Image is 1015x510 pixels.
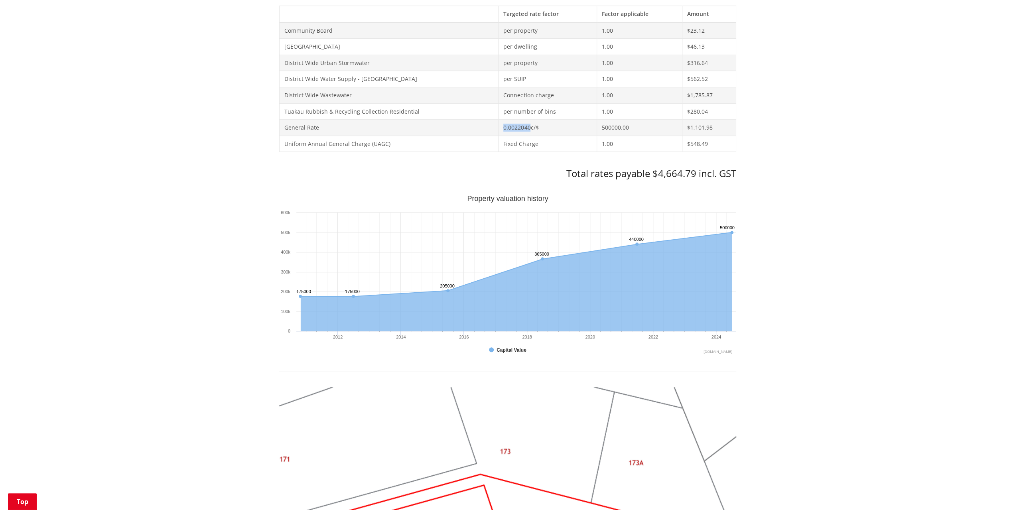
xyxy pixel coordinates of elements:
[730,231,733,234] path: Sunday, Jun 30, 12:00, 500,000. Capital Value.
[597,39,682,55] td: 1.00
[281,309,290,314] text: 100k
[279,39,499,55] td: [GEOGRAPHIC_DATA]
[396,335,406,339] text: 2014
[585,335,595,339] text: 2020
[279,120,499,136] td: General Rate
[597,103,682,120] td: 1.00
[648,335,658,339] text: 2022
[345,289,360,294] text: 175000
[499,71,597,87] td: per SUIP
[279,195,736,355] div: Property valuation history. Highcharts interactive chart.
[288,329,290,333] text: 0
[522,335,532,339] text: 2018
[541,257,544,260] path: Saturday, Jun 30, 12:00, 365,000. Capital Value.
[597,87,682,103] td: 1.00
[281,210,290,215] text: 600k
[8,493,37,510] a: Top
[459,335,469,339] text: 2016
[281,289,290,294] text: 200k
[299,295,302,298] path: Wednesday, Oct 27, 11:00, 175,000. Capital Value.
[534,252,549,256] text: 365000
[499,55,597,71] td: per property
[281,250,290,254] text: 400k
[597,55,682,71] td: 1.00
[279,71,499,87] td: District Wide Water Supply - [GEOGRAPHIC_DATA]
[703,350,732,354] text: Chart credits: Highcharts.com
[499,22,597,39] td: per property
[440,284,455,288] text: 205000
[682,120,736,136] td: $1,101.98
[682,55,736,71] td: $316.64
[279,87,499,103] td: District Wide Wastewater
[489,347,527,354] button: Show Capital Value
[279,136,499,152] td: Uniform Annual General Charge (UAGC)
[682,87,736,103] td: $1,785.87
[279,103,499,120] td: Tuakau Rubbish & Recycling Collection Residential
[279,168,736,179] h3: Total rates payable $4,664.79 incl. GST
[635,242,639,246] path: Wednesday, Jun 30, 12:00, 440,000. Capital Value.
[682,39,736,55] td: $46.13
[279,55,499,71] td: District Wide Urban Stormwater
[499,136,597,152] td: Fixed Charge
[446,289,449,292] path: Tuesday, Jun 30, 12:00, 205,000. Capital Value.
[499,103,597,120] td: per number of bins
[333,335,342,339] text: 2012
[597,22,682,39] td: 1.00
[499,87,597,103] td: Connection charge
[281,270,290,274] text: 300k
[597,6,682,22] th: Factor applicable
[978,477,1007,505] iframe: Messenger Launcher
[682,103,736,120] td: $280.04
[682,6,736,22] th: Amount
[499,120,597,136] td: 0.0022040c/$
[467,195,548,203] text: Property valuation history
[499,39,597,55] td: per dwelling
[597,120,682,136] td: 500000.00
[720,225,735,230] text: 500000
[597,71,682,87] td: 1.00
[682,71,736,87] td: $562.52
[711,335,721,339] text: 2024
[682,22,736,39] td: $23.12
[296,289,311,294] text: 175000
[279,195,736,355] svg: Interactive chart
[279,22,499,39] td: Community Board
[682,136,736,152] td: $548.49
[281,230,290,235] text: 500k
[499,6,597,22] th: Targeted rate factor
[597,136,682,152] td: 1.00
[352,295,355,298] path: Saturday, Jun 30, 12:00, 175,000. Capital Value.
[629,237,644,242] text: 440000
